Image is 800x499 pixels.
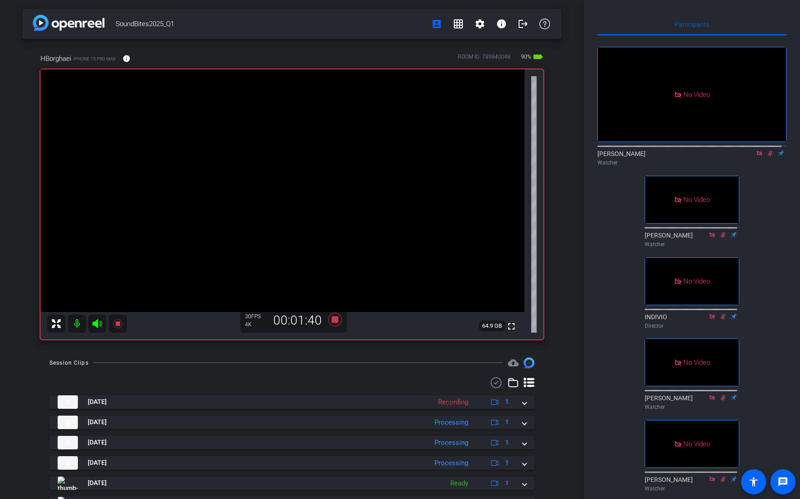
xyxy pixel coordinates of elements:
[475,18,485,29] mat-icon: settings
[520,50,533,64] span: 90%
[73,55,116,62] span: iPhone 15 Pro Max
[645,322,739,330] div: Director
[645,240,739,248] div: Watcher
[683,277,710,285] span: No Video
[505,478,509,488] span: 1
[505,458,509,467] span: 1
[683,196,710,204] span: No Video
[777,476,788,487] mat-icon: message
[58,436,78,449] img: thumb-nail
[41,54,71,64] span: HBorghaei
[431,18,442,29] mat-icon: account_box
[505,397,509,407] span: 1
[50,436,534,449] mat-expansion-panel-header: thumb-nail[DATE]Processing1
[597,159,786,167] div: Watcher
[251,313,261,320] span: FPS
[508,357,519,368] span: Destinations for your clips
[533,51,543,62] mat-icon: battery_std
[518,18,529,29] mat-icon: logout
[683,440,710,448] span: No Video
[446,478,473,489] div: Ready
[88,397,107,407] span: [DATE]
[645,231,739,248] div: [PERSON_NAME]
[597,149,786,167] div: [PERSON_NAME]
[645,312,739,330] div: INDIVIO
[50,395,534,409] mat-expansion-panel-header: thumb-nail[DATE]Recording1
[645,475,739,493] div: [PERSON_NAME]
[434,397,473,407] div: Recording
[505,417,509,427] span: 1
[430,417,473,428] div: Processing
[50,456,534,470] mat-expansion-panel-header: thumb-nail[DATE]Processing1
[748,476,759,487] mat-icon: accessibility
[245,321,267,328] div: 4K
[88,478,107,488] span: [DATE]
[453,18,464,29] mat-icon: grid_on
[122,55,131,63] mat-icon: info
[50,416,534,429] mat-expansion-panel-header: thumb-nail[DATE]Processing1
[683,358,710,366] span: No Video
[645,403,739,411] div: Watcher
[88,417,107,427] span: [DATE]
[430,438,473,448] div: Processing
[479,320,505,331] span: 64.9 GB
[50,358,89,367] div: Session Clips
[508,357,519,368] mat-icon: cloud_upload
[524,357,534,368] img: Session clips
[33,15,104,31] img: app-logo
[58,476,78,490] img: thumb-nail
[50,476,534,490] mat-expansion-panel-header: thumb-nail[DATE]Ready1
[116,15,426,33] span: SoundBites2025_Q1
[58,395,78,409] img: thumb-nail
[645,485,739,493] div: Watcher
[458,53,511,66] div: ROOM ID: 789840048
[88,458,107,467] span: [DATE]
[430,458,473,468] div: Processing
[675,21,709,27] span: Participants
[267,313,328,328] div: 00:01:40
[683,90,710,98] span: No Video
[505,438,509,447] span: 1
[506,321,517,332] mat-icon: fullscreen
[245,313,267,320] div: 30
[58,416,78,429] img: thumb-nail
[645,394,739,411] div: [PERSON_NAME]
[58,456,78,470] img: thumb-nail
[88,438,107,447] span: [DATE]
[496,18,507,29] mat-icon: info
